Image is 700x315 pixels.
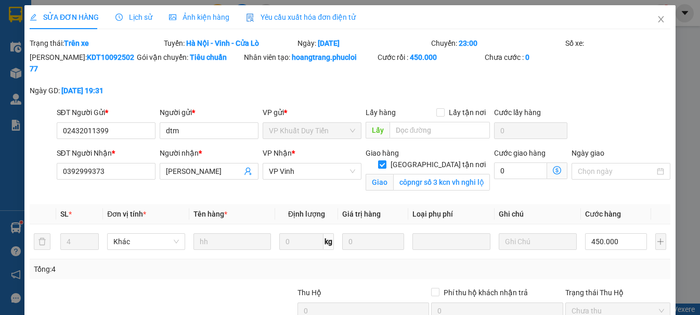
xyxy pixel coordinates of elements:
[30,52,135,74] div: [PERSON_NAME]:
[57,107,155,118] div: SĐT Người Gửi
[655,233,666,250] button: plus
[292,53,357,61] b: hoangtrang.phucloi
[390,122,490,138] input: Dọc đường
[13,75,140,93] b: GỬI : VP Giải Phóng
[160,107,258,118] div: Người gửi
[269,123,355,138] span: VP Khuất Duy Tiến
[386,159,490,170] span: [GEOGRAPHIC_DATA] tận nơi
[115,13,152,21] span: Lịch sử
[288,210,325,218] span: Định lượng
[190,53,227,61] b: Tiêu chuẩn
[393,174,490,191] input: Giao tận nơi
[646,5,676,34] button: Close
[61,86,103,95] b: [DATE] 19:31
[34,263,271,275] div: Tổng: 4
[494,108,541,117] label: Cước lấy hàng
[430,37,564,49] div: Chuyến:
[13,13,65,65] img: logo.jpg
[115,14,123,21] span: clock-circle
[246,14,254,22] img: icon
[485,52,590,63] div: Chưa cước :
[459,39,477,47] b: 23:00
[445,107,490,118] span: Lấy tận nơi
[553,166,561,174] span: dollar-circle
[657,15,665,23] span: close
[410,53,437,61] b: 450.000
[318,39,340,47] b: [DATE]
[263,107,361,118] div: VP gửi
[29,37,162,49] div: Trạng thái:
[97,26,435,39] li: [PERSON_NAME], [PERSON_NAME]
[342,233,405,250] input: 0
[97,39,435,52] li: Hotline: 02386655777, 02462925925, 0944789456
[366,149,399,157] span: Giao hàng
[30,85,135,96] div: Ngày GD:
[244,167,252,175] span: user-add
[186,39,259,47] b: Hà Nội - Vinh - Cửa Lò
[494,122,567,139] input: Cước lấy hàng
[366,122,390,138] span: Lấy
[366,174,393,191] span: Giao
[296,37,430,49] div: Ngày:
[193,210,227,218] span: Tên hàng
[297,288,321,297] span: Thu Hộ
[578,166,655,177] input: Ngày giao
[160,147,258,159] div: Người nhận
[342,210,381,218] span: Giá trị hàng
[366,108,396,117] span: Lấy hàng
[525,53,529,61] b: 0
[494,162,547,179] input: Cước giao hàng
[499,233,577,250] input: Ghi Chú
[564,37,671,49] div: Số xe:
[107,210,146,218] span: Đơn vị tính
[60,210,69,218] span: SL
[30,13,99,21] span: SỬA ĐƠN HÀNG
[64,39,89,47] b: Trên xe
[263,149,292,157] span: VP Nhận
[34,233,50,250] button: delete
[246,13,356,21] span: Yêu cầu xuất hóa đơn điện tử
[572,149,604,157] label: Ngày giao
[169,13,229,21] span: Ảnh kiện hàng
[269,163,355,179] span: VP Vinh
[244,52,375,63] div: Nhân viên tạo:
[495,204,581,224] th: Ghi chú
[378,52,483,63] div: Cước rồi :
[323,233,334,250] span: kg
[137,52,242,63] div: Gói vận chuyển:
[163,37,296,49] div: Tuyến:
[193,233,271,250] input: VD: Bàn, Ghế
[565,287,670,298] div: Trạng thái Thu Hộ
[30,14,37,21] span: edit
[57,147,155,159] div: SĐT Người Nhận
[494,149,546,157] label: Cước giao hàng
[113,234,179,249] span: Khác
[439,287,532,298] span: Phí thu hộ khách nhận trả
[169,14,176,21] span: picture
[408,204,495,224] th: Loại phụ phí
[585,210,621,218] span: Cước hàng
